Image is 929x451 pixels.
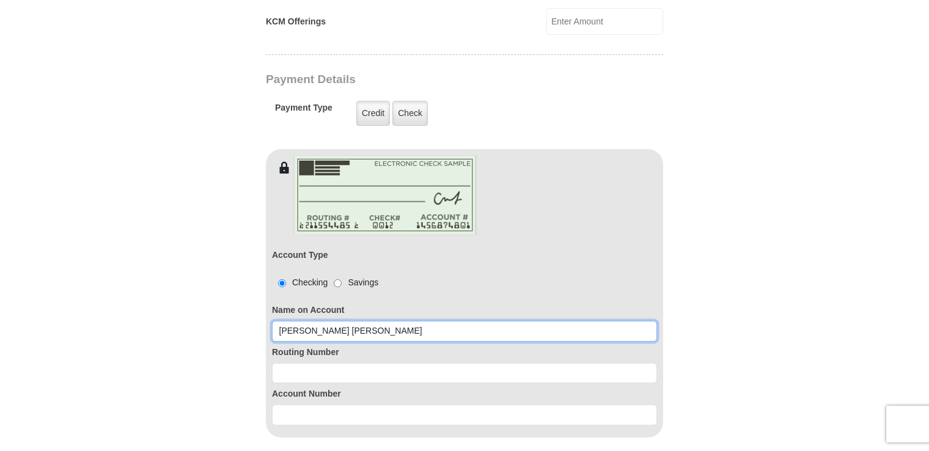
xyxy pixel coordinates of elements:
h3: Payment Details [266,73,578,87]
label: KCM Offerings [266,15,326,28]
div: Checking Savings [272,276,378,289]
label: Name on Account [272,304,657,317]
label: Routing Number [272,346,657,359]
img: check-en.png [293,155,477,235]
label: Account Type [272,249,328,262]
label: Credit [356,101,390,126]
label: Account Number [272,387,657,400]
h5: Payment Type [275,103,332,119]
input: Enter Amount [546,8,663,35]
label: Check [392,101,428,126]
